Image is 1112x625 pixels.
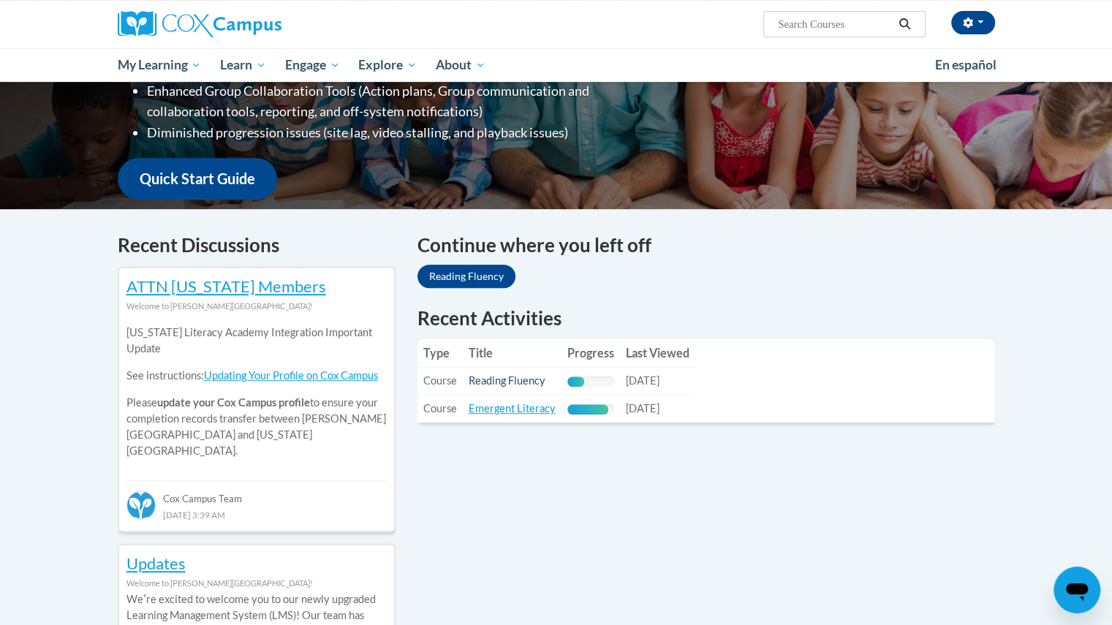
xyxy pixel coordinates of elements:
button: Account Settings [951,11,995,34]
li: Enhanced Group Collaboration Tools (Action plans, Group communication and collaboration tools, re... [147,80,648,123]
h4: Continue where you left off [417,231,995,260]
a: Explore [349,48,426,82]
span: About [436,56,485,74]
a: About [426,48,495,82]
a: Reading Fluency [417,265,515,288]
a: Engage [276,48,349,82]
a: En español [926,50,1006,80]
a: Quick Start Guide [118,158,277,200]
div: [DATE] 3:39 AM [126,507,387,523]
th: Type [417,338,463,368]
h1: Recent Activities [417,305,995,331]
li: Diminished progression issues (site lag, video stalling, and playback issues) [147,122,648,143]
span: En español [935,57,996,72]
div: Cox Campus Team [126,480,387,507]
a: Reading Fluency [469,374,545,387]
a: Learn [211,48,276,82]
div: Welcome to [PERSON_NAME][GEOGRAPHIC_DATA]! [126,575,387,591]
th: Progress [561,338,620,368]
input: Search Courses [776,15,893,33]
b: update your Cox Campus profile [157,396,310,409]
div: Main menu [96,48,1017,82]
p: [US_STATE] Literacy Academy Integration Important Update [126,325,387,357]
span: Explore [358,56,417,74]
p: See instructions: [126,368,387,384]
th: Last Viewed [620,338,695,368]
div: Progress, % [567,376,584,387]
iframe: Button to launch messaging window [1054,567,1100,613]
span: Course [423,402,457,414]
div: Progress, % [567,404,608,414]
h4: Recent Discussions [118,231,396,260]
button: Search [893,15,915,33]
a: Updating Your Profile on Cox Campus [204,369,378,382]
span: My Learning [117,56,201,74]
span: [DATE] [626,374,659,387]
img: Cox Campus [118,11,281,37]
span: Course [423,374,457,387]
a: Updates [126,553,186,573]
span: Learn [220,56,266,74]
a: ATTN [US_STATE] Members [126,276,326,296]
th: Title [463,338,561,368]
img: Cox Campus Team [126,490,156,520]
a: My Learning [108,48,211,82]
span: [DATE] [626,402,659,414]
a: Emergent Literacy [469,402,556,414]
div: Welcome to [PERSON_NAME][GEOGRAPHIC_DATA]! [126,298,387,314]
span: Engage [285,56,340,74]
a: Cox Campus [118,11,396,37]
div: Please to ensure your completion records transfer between [PERSON_NAME][GEOGRAPHIC_DATA] and [US_... [126,314,387,470]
